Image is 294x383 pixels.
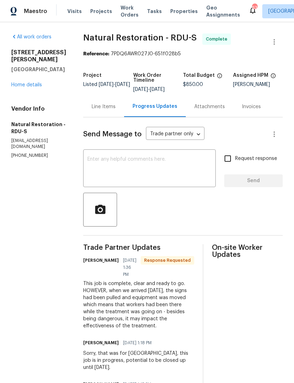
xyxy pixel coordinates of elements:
span: On-site Worker Updates [212,244,283,258]
span: - [99,82,130,87]
span: Natural Restoration - RDU-S [83,33,197,42]
span: Listed [83,82,130,87]
span: Trade Partner Updates [83,244,194,251]
a: Home details [11,82,42,87]
span: Geo Assignments [206,4,240,18]
h5: Work Order Timeline [133,73,183,83]
span: Maestro [24,8,47,15]
h5: [GEOGRAPHIC_DATA] [11,66,66,73]
span: Send Message to [83,131,142,138]
div: Sorry, that was for [GEOGRAPHIC_DATA], this job is in progress, potential to be closed up until [... [83,350,194,371]
span: Complete [206,36,230,43]
span: $850.00 [183,82,203,87]
h6: [PERSON_NAME] [83,339,119,346]
h5: Total Budget [183,73,215,78]
div: [PERSON_NAME] [233,82,283,87]
div: This job is complete, clear and ready to go. HOWEVER, when we arrived [DATE], the signs had been ... [83,280,194,329]
b: Reference: [83,51,109,56]
span: Projects [90,8,112,15]
span: Properties [170,8,198,15]
span: Visits [67,8,82,15]
span: Work Orders [121,4,139,18]
div: Progress Updates [133,103,177,110]
span: Request response [235,155,277,162]
a: All work orders [11,35,51,39]
span: The total cost of line items that have been proposed by Opendoor. This sum includes line items th... [217,73,222,82]
span: [DATE] [115,82,130,87]
span: [DATE] [150,87,165,92]
h2: [STREET_ADDRESS][PERSON_NAME] [11,49,66,63]
h5: Project [83,73,102,78]
div: Attachments [194,103,225,110]
span: The hpm assigned to this work order. [270,73,276,82]
span: - [133,87,165,92]
span: Tasks [147,9,162,14]
h6: [PERSON_NAME] [83,257,119,264]
span: [DATE] 1:36 PM [123,257,136,278]
h5: Natural Restoration - RDU-S [11,121,66,135]
div: 7PDQ6AWR027J0-651f028b5 [83,50,283,57]
div: Trade partner only [146,129,204,140]
p: [EMAIL_ADDRESS][DOMAIN_NAME] [11,138,66,150]
p: [PHONE_NUMBER] [11,153,66,159]
span: [DATE] [133,87,148,92]
h5: Assigned HPM [233,73,268,78]
div: Invoices [242,103,261,110]
span: [DATE] [99,82,114,87]
div: Line Items [92,103,116,110]
h4: Vendor Info [11,105,66,112]
span: [DATE] 1:18 PM [123,339,152,346]
div: 63 [252,4,257,11]
span: Response Requested [141,257,194,264]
